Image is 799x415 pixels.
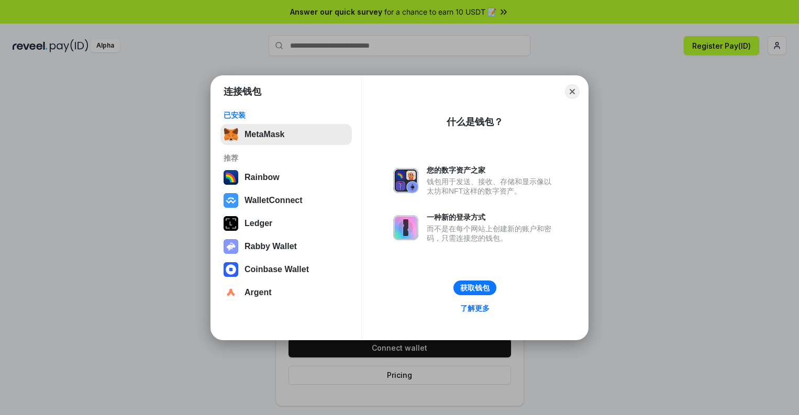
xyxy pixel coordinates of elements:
button: 获取钱包 [453,281,496,295]
div: 推荐 [224,153,349,163]
div: Rabby Wallet [245,242,297,251]
button: MetaMask [220,124,352,145]
button: Coinbase Wallet [220,259,352,280]
div: WalletConnect [245,196,303,205]
div: MetaMask [245,130,284,139]
div: Argent [245,288,272,297]
div: 钱包用于发送、接收、存储和显示像以太坊和NFT这样的数字资产。 [427,177,557,196]
img: svg+xml,%3Csvg%20width%3D%22120%22%20height%3D%22120%22%20viewBox%3D%220%200%20120%20120%22%20fil... [224,170,238,185]
img: svg+xml,%3Csvg%20width%3D%2228%22%20height%3D%2228%22%20viewBox%3D%220%200%2028%2028%22%20fill%3D... [224,193,238,208]
img: svg+xml,%3Csvg%20width%3D%2228%22%20height%3D%2228%22%20viewBox%3D%220%200%2028%2028%22%20fill%3D... [224,285,238,300]
img: svg+xml,%3Csvg%20fill%3D%22none%22%20height%3D%2233%22%20viewBox%3D%220%200%2035%2033%22%20width%... [224,127,238,142]
div: Coinbase Wallet [245,265,309,274]
div: 已安装 [224,110,349,120]
img: svg+xml,%3Csvg%20xmlns%3D%22http%3A%2F%2Fwww.w3.org%2F2000%2Fsvg%22%20width%3D%2228%22%20height%3... [224,216,238,231]
div: 获取钱包 [460,283,490,293]
div: 了解更多 [460,304,490,313]
div: Rainbow [245,173,280,182]
button: Rainbow [220,167,352,188]
button: WalletConnect [220,190,352,211]
div: 什么是钱包？ [447,116,503,128]
button: Rabby Wallet [220,236,352,257]
img: svg+xml,%3Csvg%20xmlns%3D%22http%3A%2F%2Fwww.w3.org%2F2000%2Fsvg%22%20fill%3D%22none%22%20viewBox... [224,239,238,254]
button: Close [565,84,580,99]
div: 一种新的登录方式 [427,212,557,222]
img: svg+xml,%3Csvg%20xmlns%3D%22http%3A%2F%2Fwww.w3.org%2F2000%2Fsvg%22%20fill%3D%22none%22%20viewBox... [393,215,418,240]
div: 而不是在每个网站上创建新的账户和密码，只需连接您的钱包。 [427,224,557,243]
h1: 连接钱包 [224,85,261,98]
a: 了解更多 [454,301,496,315]
img: svg+xml,%3Csvg%20xmlns%3D%22http%3A%2F%2Fwww.w3.org%2F2000%2Fsvg%22%20fill%3D%22none%22%20viewBox... [393,168,418,193]
div: Ledger [245,219,272,228]
div: 您的数字资产之家 [427,165,557,175]
img: svg+xml,%3Csvg%20width%3D%2228%22%20height%3D%2228%22%20viewBox%3D%220%200%2028%2028%22%20fill%3D... [224,262,238,277]
button: Argent [220,282,352,303]
button: Ledger [220,213,352,234]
